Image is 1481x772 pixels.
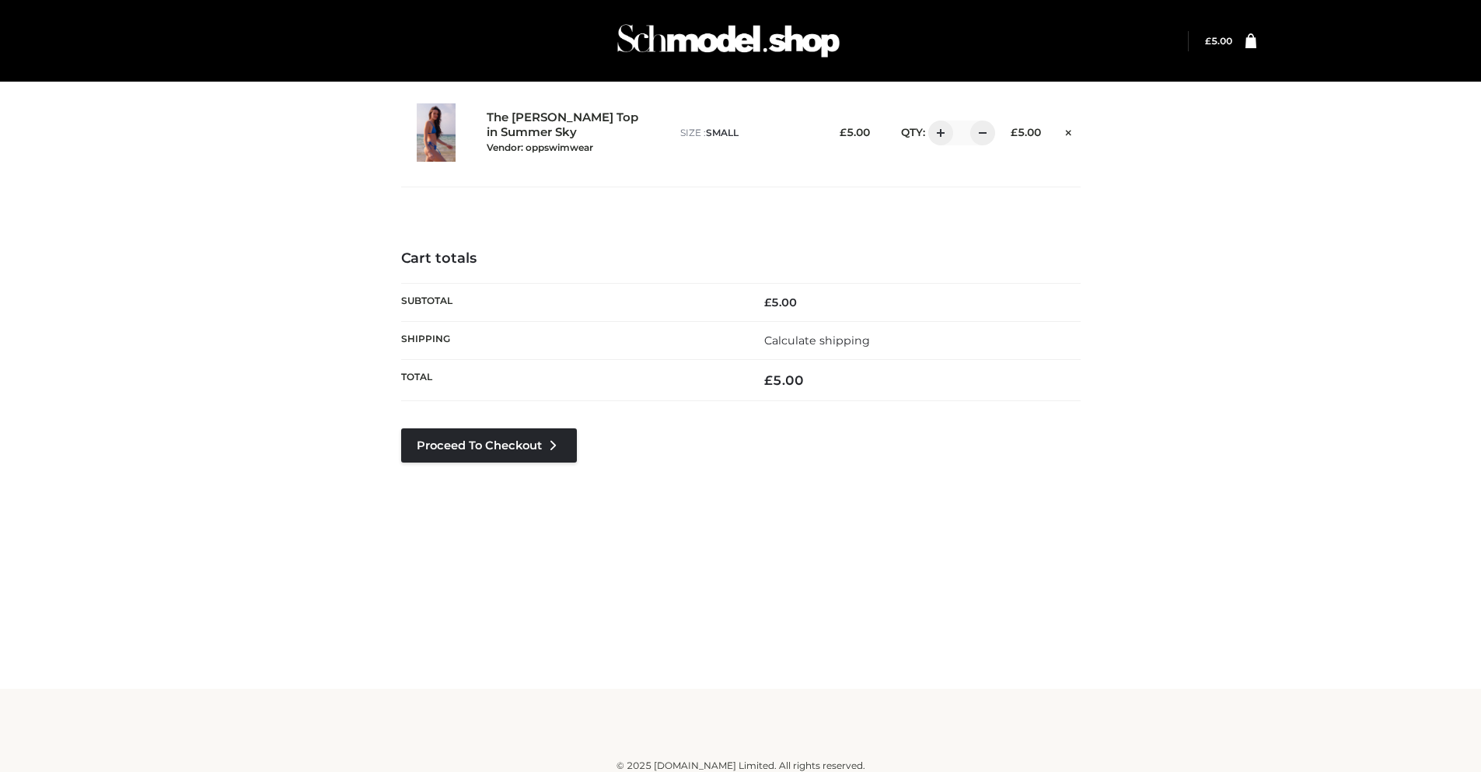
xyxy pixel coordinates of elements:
[401,283,741,321] th: Subtotal
[612,10,845,72] img: Schmodel Admin 964
[706,127,739,138] span: SMALL
[840,126,870,138] bdi: 5.00
[487,110,647,154] a: The [PERSON_NAME] Top in Summer SkyVendor: oppswimwear
[1011,126,1018,138] span: £
[764,372,804,388] bdi: 5.00
[1205,35,1232,47] a: £5.00
[1057,121,1080,141] a: Remove this item
[401,360,741,401] th: Total
[401,321,741,359] th: Shipping
[764,295,771,309] span: £
[764,295,797,309] bdi: 5.00
[1205,35,1211,47] span: £
[764,372,773,388] span: £
[764,334,870,348] a: Calculate shipping
[1011,126,1041,138] bdi: 5.00
[1205,35,1232,47] bdi: 5.00
[487,141,593,153] small: Vendor: oppswimwear
[401,428,577,463] a: Proceed to Checkout
[885,121,984,145] div: QTY:
[840,126,847,138] span: £
[680,126,813,140] p: size :
[401,250,1081,267] h4: Cart totals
